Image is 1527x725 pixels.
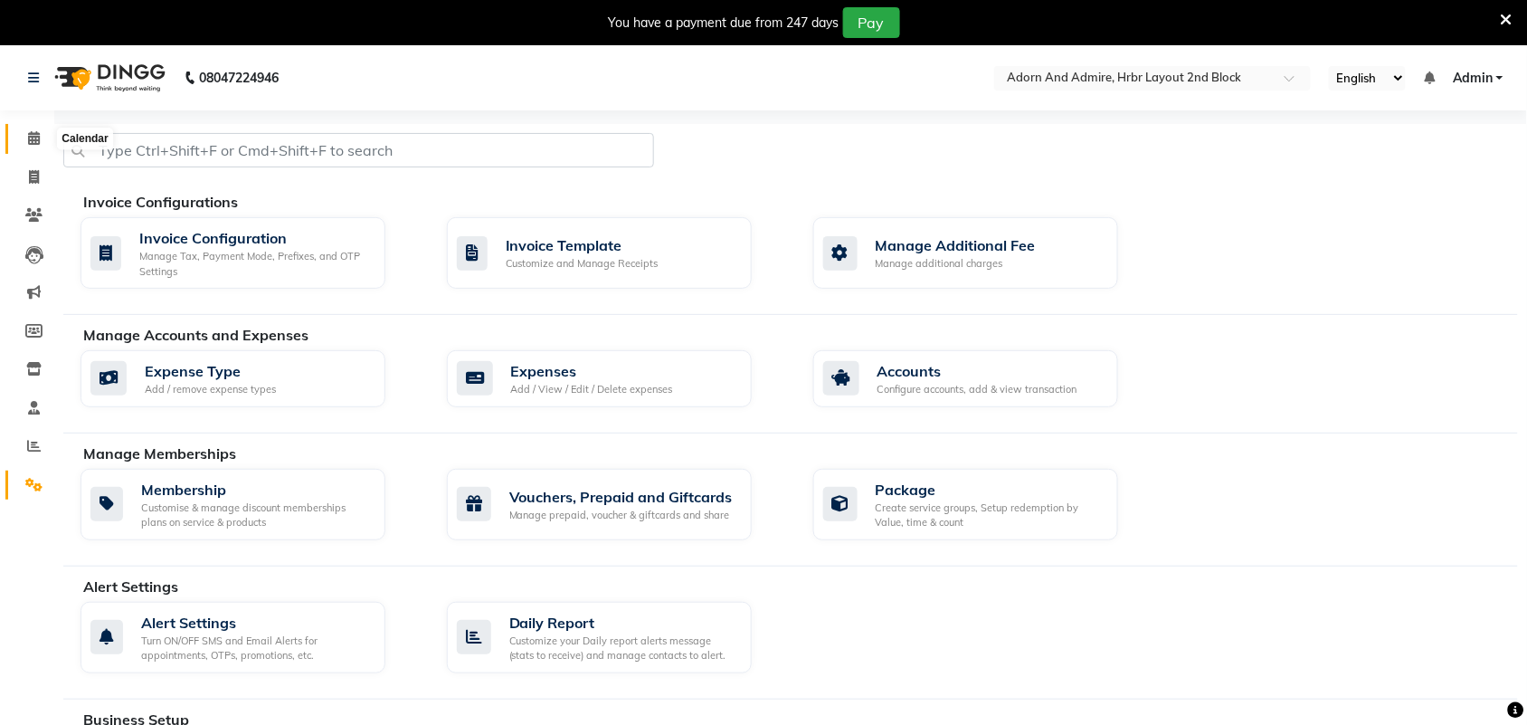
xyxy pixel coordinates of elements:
div: Vouchers, Prepaid and Giftcards [509,486,733,508]
div: Alert Settings [141,612,371,634]
div: Daily Report [509,612,737,634]
div: Invoice Configuration [139,227,371,249]
div: Manage additional charges [876,256,1036,272]
input: Type Ctrl+Shift+F or Cmd+Shift+F to search [63,133,654,167]
a: Expense TypeAdd / remove expense types [81,350,420,407]
a: Invoice ConfigurationManage Tax, Payment Mode, Prefixes, and OTP Settings [81,217,420,289]
a: Invoice TemplateCustomize and Manage Receipts [447,217,786,289]
div: Create service groups, Setup redemption by Value, time & count [876,501,1104,530]
div: Configure accounts, add & view transaction [877,382,1077,397]
span: Admin [1453,69,1493,88]
div: Manage Additional Fee [876,234,1036,256]
a: ExpensesAdd / View / Edit / Delete expenses [447,350,786,407]
div: Calendar [57,129,112,150]
img: logo [46,52,170,103]
div: Add / remove expense types [145,382,276,397]
div: Customize your Daily report alerts message (stats to receive) and manage contacts to alert. [509,634,737,663]
div: Accounts [877,360,1077,382]
a: Alert SettingsTurn ON/OFF SMS and Email Alerts for appointments, OTPs, promotions, etc. [81,602,420,673]
div: Turn ON/OFF SMS and Email Alerts for appointments, OTPs, promotions, etc. [141,634,371,663]
a: Vouchers, Prepaid and GiftcardsManage prepaid, voucher & giftcards and share [447,469,786,540]
div: Invoice Template [506,234,659,256]
div: Package [876,479,1104,501]
b: 08047224946 [199,52,279,103]
a: AccountsConfigure accounts, add & view transaction [813,350,1152,407]
a: MembershipCustomise & manage discount memberships plans on service & products [81,469,420,540]
div: Manage prepaid, voucher & giftcards and share [509,508,733,523]
button: Pay [843,7,900,38]
div: Customise & manage discount memberships plans on service & products [141,501,371,530]
a: Manage Additional FeeManage additional charges [813,217,1152,289]
div: Manage Tax, Payment Mode, Prefixes, and OTP Settings [139,249,371,279]
a: PackageCreate service groups, Setup redemption by Value, time & count [813,469,1152,540]
div: You have a payment due from 247 days [609,14,839,33]
div: Expense Type [145,360,276,382]
div: Membership [141,479,371,501]
div: Add / View / Edit / Delete expenses [511,382,673,397]
div: Expenses [511,360,673,382]
a: Daily ReportCustomize your Daily report alerts message (stats to receive) and manage contacts to ... [447,602,786,673]
div: Customize and Manage Receipts [506,256,659,272]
